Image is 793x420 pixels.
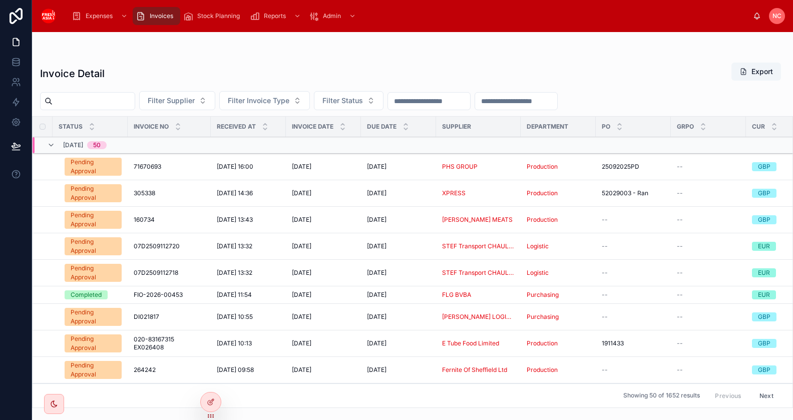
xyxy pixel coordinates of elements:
[758,189,770,198] div: GBP
[367,291,430,299] a: [DATE]
[367,123,396,131] span: Due Date
[442,269,515,277] a: STEF Transport CHAULNES
[752,123,765,131] span: Cur
[677,242,740,250] a: --
[442,242,515,250] a: STEF Transport CHAULNES
[442,366,507,374] span: Fernite Of Sheffield Ltd
[65,334,122,352] a: Pending Approval
[677,366,740,374] a: --
[677,163,683,171] span: --
[134,269,178,277] span: 07D2509112718
[139,91,215,110] button: Select Button
[527,366,558,374] span: Production
[150,12,173,20] span: Invoices
[442,189,466,197] a: XPRESS
[442,163,515,171] a: PHS GROUP
[602,189,648,197] span: 52029003 - Ran
[197,12,240,20] span: Stock Planning
[134,335,205,351] span: 020-83167315 EX026408
[367,339,386,347] span: [DATE]
[677,269,683,277] span: --
[602,269,608,277] span: --
[527,189,558,197] a: Production
[527,339,590,347] a: Production
[322,96,363,106] span: Filter Status
[292,339,311,347] span: [DATE]
[65,211,122,229] a: Pending Approval
[602,242,608,250] span: --
[134,313,205,321] a: DI021817
[527,123,568,131] span: Department
[217,216,280,224] a: [DATE] 13:43
[40,67,105,81] h1: Invoice Detail
[292,269,311,277] span: [DATE]
[602,163,665,171] a: 25092025PD
[527,269,549,277] span: Logistic
[677,123,694,131] span: GRPO
[63,141,83,149] span: [DATE]
[134,366,205,374] a: 264242
[527,189,590,197] a: Production
[292,123,333,131] span: Invoice Date
[134,269,205,277] a: 07D2509112718
[217,163,253,171] span: [DATE] 16:00
[677,216,740,224] a: --
[602,189,665,197] a: 52029003 - Ran
[758,268,770,277] div: EUR
[292,163,311,171] span: [DATE]
[133,7,180,25] a: Invoices
[217,366,254,374] span: [DATE] 09:58
[367,216,430,224] a: [DATE]
[217,242,252,250] span: [DATE] 13:32
[65,237,122,255] a: Pending Approval
[623,392,700,400] span: Showing 50 of 1652 results
[367,216,386,224] span: [DATE]
[442,216,515,224] a: [PERSON_NAME] MEATS
[180,7,247,25] a: Stock Planning
[602,242,665,250] a: --
[292,313,311,321] span: [DATE]
[527,163,558,171] a: Production
[442,313,515,321] a: [PERSON_NAME] LOGISTICS (FELIXSTOWE) LTD
[758,312,770,321] div: GBP
[602,313,608,321] span: --
[758,215,770,224] div: GBP
[602,339,665,347] a: 1911433
[442,339,499,347] a: E Tube Food Limited
[71,211,116,229] div: Pending Approval
[86,12,113,20] span: Expenses
[527,313,559,321] a: Purchasing
[292,366,355,374] a: [DATE]
[758,162,770,171] div: GBP
[217,269,252,277] span: [DATE] 13:32
[527,216,558,224] a: Production
[134,216,155,224] span: 160734
[752,388,780,403] button: Next
[217,313,253,321] span: [DATE] 10:55
[134,366,156,374] span: 264242
[367,163,430,171] a: [DATE]
[527,216,590,224] a: Production
[367,269,430,277] a: [DATE]
[527,291,559,299] a: Purchasing
[677,366,683,374] span: --
[217,339,252,347] span: [DATE] 10:13
[677,339,740,347] a: --
[527,242,549,250] a: Logistic
[602,313,665,321] a: --
[367,313,430,321] a: [DATE]
[527,291,590,299] a: Purchasing
[758,290,770,299] div: EUR
[677,291,683,299] span: --
[292,242,355,250] a: [DATE]
[602,123,610,131] span: PO
[148,96,195,106] span: Filter Supplier
[71,237,116,255] div: Pending Approval
[219,91,310,110] button: Select Button
[71,184,116,202] div: Pending Approval
[134,313,159,321] span: DI021817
